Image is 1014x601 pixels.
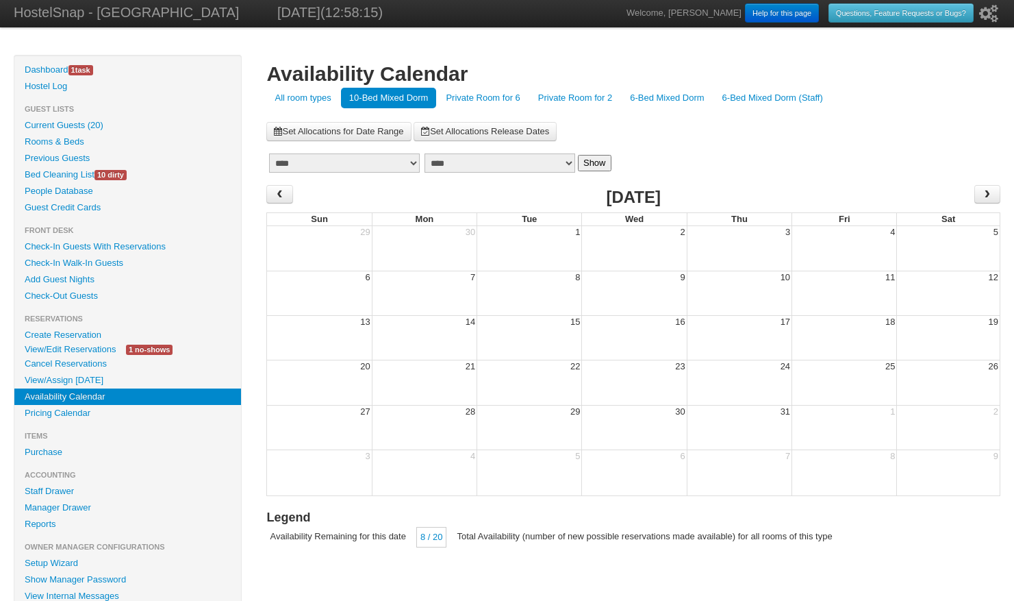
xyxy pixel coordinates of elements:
[674,406,686,418] div: 30
[275,184,286,204] span: ‹
[266,212,371,226] th: Sun
[14,356,241,372] a: Cancel Reservations
[828,3,974,23] a: Questions, Feature Requests or Bugs?
[14,500,241,516] a: Manager Drawer
[266,62,1000,86] h1: Availability Calendar
[779,360,791,373] div: 24
[987,316,1000,328] div: 19
[469,450,477,463] div: 4
[745,3,819,23] a: Help for this page
[464,360,477,373] div: 21
[364,271,372,284] div: 6
[416,527,447,548] div: 8 / 20
[14,150,241,167] a: Previous Guests
[464,316,477,328] div: 14
[14,483,241,500] a: Staff Drawer
[359,316,371,328] div: 13
[784,450,791,463] div: 7
[14,255,241,271] a: Check-In Walk-In Guests
[372,212,477,226] th: Mon
[779,271,791,284] div: 10
[469,271,477,284] div: 7
[364,450,372,463] div: 3
[889,406,896,418] div: 1
[14,101,241,117] li: Guest Lists
[14,199,241,216] a: Guest Credit Cards
[14,342,126,356] a: View/Edit Reservations
[71,66,75,74] span: 1
[359,360,371,373] div: 20
[606,185,661,210] h2: [DATE]
[889,226,896,238] div: 4
[359,406,371,418] div: 27
[569,360,581,373] div: 22
[784,226,791,238] div: 3
[14,271,241,288] a: Add Guest Nights
[464,406,477,418] div: 28
[679,271,687,284] div: 9
[414,122,557,141] a: Set Allocations Release Dates
[94,170,127,180] span: 10 dirty
[14,467,241,483] li: Accounting
[679,450,687,463] div: 6
[884,360,896,373] div: 25
[126,345,173,355] span: 1 no-shows
[992,226,1000,238] div: 5
[266,527,409,546] div: Availability Remaining for this date
[14,539,241,555] li: Owner Manager Configurations
[14,222,241,238] li: Front Desk
[578,155,611,171] button: Show
[464,226,477,238] div: 30
[266,508,1000,527] h3: Legend
[341,88,437,108] a: 10-Bed Mixed Dorm
[68,65,93,75] span: task
[266,122,411,141] a: Set Allocations for Date Range
[14,516,241,532] a: Reports
[14,78,241,95] a: Hostel Log
[320,5,383,20] span: (12:58:15)
[14,405,241,421] a: Pricing Calendar
[889,450,896,463] div: 8
[779,316,791,328] div: 17
[674,316,686,328] div: 16
[982,184,993,204] span: ›
[14,555,241,572] a: Setup Wizard
[14,117,241,134] a: Current Guests (20)
[359,226,371,238] div: 29
[14,238,241,255] a: Check-In Guests With Reservations
[574,271,581,284] div: 8
[884,316,896,328] div: 18
[14,572,241,588] a: Show Manager Password
[674,360,686,373] div: 23
[884,271,896,284] div: 11
[574,226,581,238] div: 1
[569,316,581,328] div: 15
[679,226,687,238] div: 2
[477,212,581,226] th: Tue
[779,406,791,418] div: 31
[14,428,241,444] li: Items
[266,88,339,108] a: All room types
[14,167,241,183] a: Bed Cleaning List10 dirty
[992,406,1000,418] div: 2
[14,372,241,389] a: View/Assign [DATE]
[791,212,896,226] th: Fri
[581,212,686,226] th: Wed
[14,62,241,78] a: Dashboard1task
[14,327,241,343] a: Create Reservation
[574,450,581,463] div: 5
[14,389,241,405] a: Availability Calendar
[14,183,241,199] a: People Database
[14,134,241,150] a: Rooms & Beds
[987,360,1000,373] div: 26
[979,5,998,23] i: Setup Wizard
[622,88,712,108] a: 6-Bed Mixed Dorm
[896,212,1000,226] th: Sat
[569,406,581,418] div: 29
[14,288,241,304] a: Check-Out Guests
[987,271,1000,284] div: 12
[116,342,183,356] a: 1 no-shows
[438,88,528,108] a: Private Room for 6
[687,212,791,226] th: Thu
[14,310,241,327] li: Reservations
